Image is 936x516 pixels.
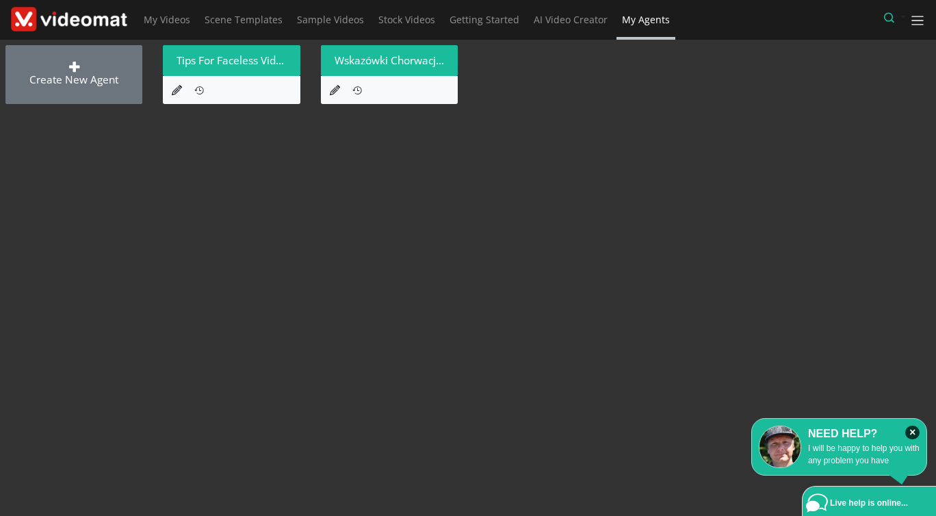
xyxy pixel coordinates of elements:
[297,13,364,26] span: Sample Videos
[808,443,920,465] span: I will be happy to help you with any problem you have
[806,490,936,516] a: Live help is online...
[144,13,190,26] span: My Videos
[622,13,670,26] span: My Agents
[759,426,920,442] div: NEED HELP?
[321,45,458,76] a: Wskazówki Chorwacja Grecja
[905,426,920,439] i: Close
[11,7,127,32] img: Theme-Logo
[378,13,435,26] span: Stock Videos
[163,45,300,76] a: Tips for faceless videos
[830,498,908,508] span: Live help is online...
[534,13,608,26] span: AI Video Creator
[450,13,519,26] span: Getting Started
[205,13,283,26] span: Scene Templates
[5,45,142,104] a: Create new Agent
